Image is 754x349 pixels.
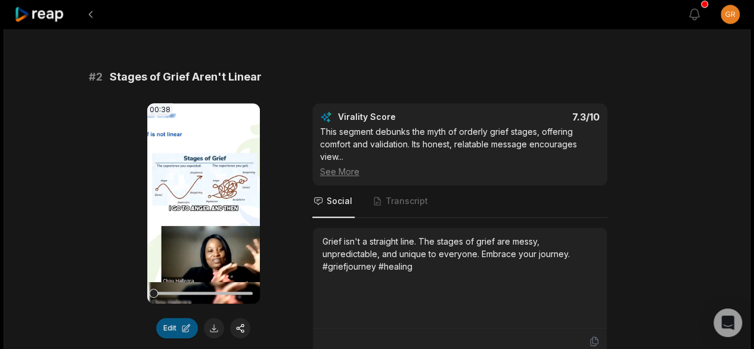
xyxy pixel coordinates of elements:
[156,318,198,338] button: Edit
[338,111,466,123] div: Virality Score
[327,195,352,207] span: Social
[471,111,600,123] div: 7.3 /10
[147,103,260,304] video: Your browser does not support mp4 format.
[322,235,597,273] div: Grief isn't a straight line. The stages of grief are messy, unpredictable, and unique to everyone...
[312,186,607,218] nav: Tabs
[110,69,262,85] span: Stages of Grief Aren't Linear
[320,165,600,178] div: See More
[320,125,600,178] div: This segment debunks the myth of orderly grief stages, offering comfort and validation. Its hones...
[713,308,742,337] div: Open Intercom Messenger
[386,195,428,207] span: Transcript
[89,69,103,85] span: # 2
